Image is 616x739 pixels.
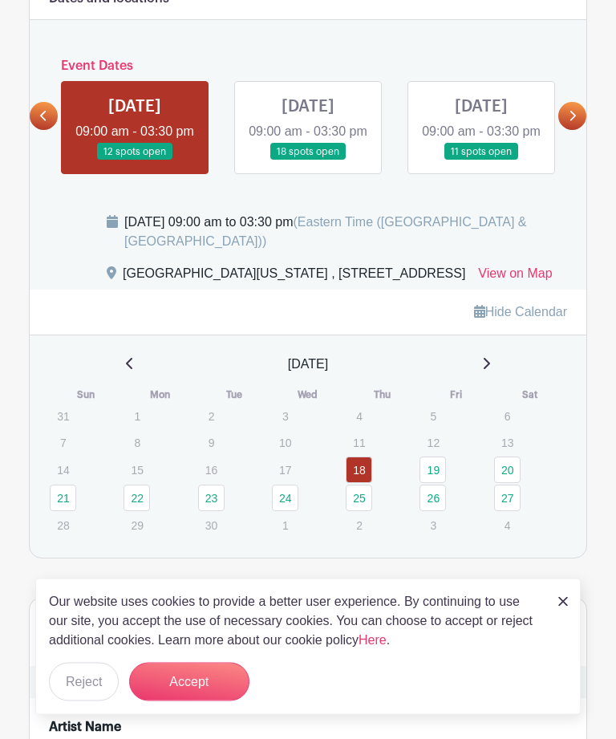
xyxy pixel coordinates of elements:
[50,431,76,456] p: 7
[419,485,446,512] a: 26
[50,458,76,483] p: 14
[494,514,521,538] p: 4
[271,388,345,404] th: Wed
[346,431,372,456] p: 11
[346,514,372,538] p: 2
[50,404,76,429] p: 31
[346,485,372,512] a: 25
[272,431,298,456] p: 10
[359,633,387,647] a: Here
[124,431,150,456] p: 8
[419,514,446,538] p: 3
[494,485,521,512] a: 27
[346,457,372,484] a: 18
[474,306,567,319] a: Hide Calendar
[50,485,76,512] a: 21
[419,404,446,429] p: 5
[272,485,298,512] a: 24
[123,388,197,404] th: Mon
[494,431,521,456] p: 13
[49,718,121,737] div: Artist Name
[198,458,225,483] p: 16
[49,663,119,701] button: Reject
[419,457,446,484] a: 19
[419,388,492,404] th: Fri
[50,514,76,538] p: 28
[124,213,567,252] div: [DATE] 09:00 am to 03:30 pm
[272,514,298,538] p: 1
[493,388,567,404] th: Sat
[198,485,225,512] a: 23
[49,592,541,650] p: Our website uses cookies to provide a better user experience. By continuing to use our site, you ...
[272,458,298,483] p: 17
[558,597,568,607] img: close_button-5f87c8562297e5c2d7936805f587ecaba9071eb48480494691a3f1689db116b3.svg
[345,388,419,404] th: Thu
[288,355,328,375] span: [DATE]
[419,431,446,456] p: 12
[30,667,586,699] p: 09:00 am - 09:15 am
[272,404,298,429] p: 3
[58,59,558,75] h6: Event Dates
[198,404,225,429] p: 2
[124,485,150,512] a: 22
[124,458,150,483] p: 15
[129,663,249,701] button: Accept
[478,265,552,290] a: View on Map
[124,514,150,538] p: 29
[124,216,527,249] span: (Eastern Time ([GEOGRAPHIC_DATA] & [GEOGRAPHIC_DATA]))
[494,457,521,484] a: 20
[198,431,225,456] p: 9
[124,404,150,429] p: 1
[198,514,225,538] p: 30
[494,404,521,429] p: 6
[346,404,372,429] p: 4
[197,388,271,404] th: Tue
[49,388,123,404] th: Sun
[123,265,465,290] div: [GEOGRAPHIC_DATA][US_STATE] , [STREET_ADDRESS]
